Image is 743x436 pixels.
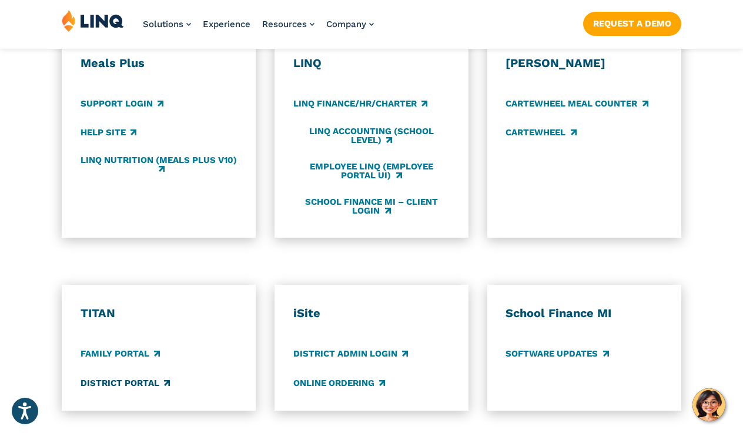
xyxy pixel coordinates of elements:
[293,161,450,181] a: Employee LINQ (Employee Portal UI)
[326,19,374,29] a: Company
[81,348,160,361] a: Family Portal
[506,56,662,71] h3: [PERSON_NAME]
[143,19,183,29] span: Solutions
[583,12,681,35] a: Request a Demo
[506,97,648,110] a: CARTEWHEEL Meal Counter
[293,97,427,110] a: LINQ Finance/HR/Charter
[293,348,408,361] a: District Admin Login
[81,306,237,321] h3: TITAN
[262,19,314,29] a: Resources
[262,19,307,29] span: Resources
[293,126,450,145] a: LINQ Accounting (school level)
[81,155,237,174] a: LINQ Nutrition (Meals Plus v10)
[506,127,576,139] a: CARTEWHEEL
[81,56,237,71] h3: Meals Plus
[293,197,450,217] a: School Finance MI – Client Login
[326,19,366,29] span: Company
[81,97,163,110] a: Support Login
[143,9,374,48] nav: Primary Navigation
[293,377,385,390] a: Online Ordering
[81,127,136,139] a: Help Site
[293,306,450,321] h3: iSite
[506,306,662,321] h3: School Finance MI
[203,19,250,29] a: Experience
[293,56,450,71] h3: LINQ
[143,19,191,29] a: Solutions
[506,348,608,361] a: Software Updates
[62,9,124,32] img: LINQ | K‑12 Software
[583,9,681,35] nav: Button Navigation
[81,377,170,390] a: District Portal
[692,388,725,421] button: Hello, have a question? Let’s chat.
